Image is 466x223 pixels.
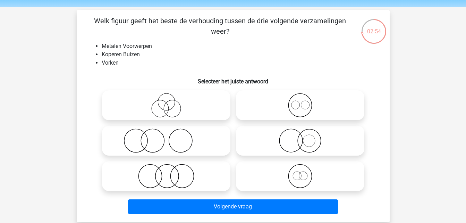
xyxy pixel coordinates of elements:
div: 02:54 [361,18,387,36]
h6: Selecteer het juiste antwoord [88,73,379,85]
p: Welk figuur geeft het beste de verhouding tussen de drie volgende verzamelingen weer? [88,16,353,36]
button: Volgende vraag [128,199,338,214]
li: Vorken [102,59,379,67]
li: Metalen Voorwerpen [102,42,379,50]
li: Koperen Buizen [102,50,379,59]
